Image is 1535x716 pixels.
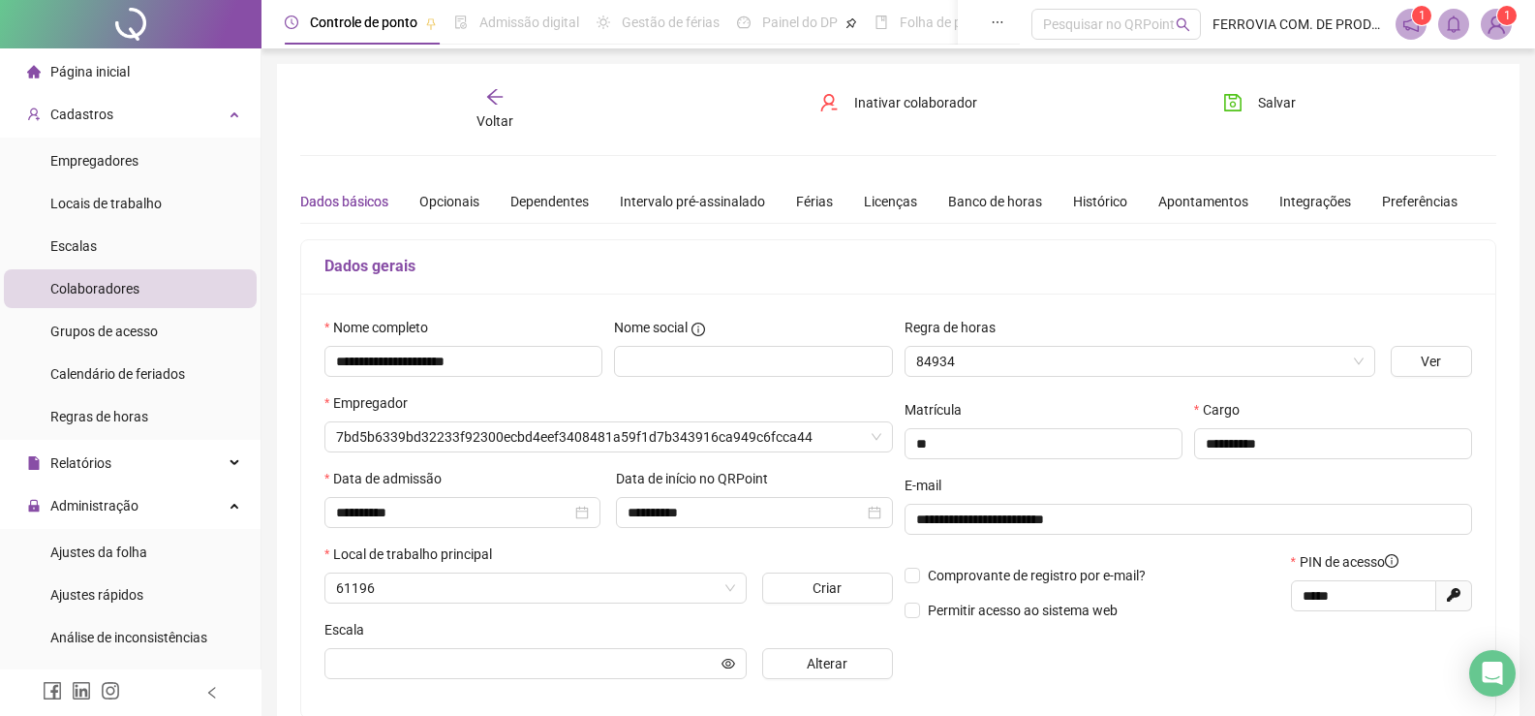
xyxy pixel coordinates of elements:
span: Regras de horas [50,409,148,424]
div: Apontamentos [1158,191,1248,212]
button: Salvar [1209,87,1310,118]
span: book [875,16,888,29]
sup: 1 [1412,6,1431,25]
button: Inativar colaborador [805,87,992,118]
span: Permitir acesso ao sistema web [928,603,1118,618]
span: Ver [1421,351,1441,372]
span: left [205,686,219,700]
span: Comprovante de registro por e-mail? [928,568,1146,583]
label: Data de admissão [324,468,454,489]
div: Banco de horas [948,191,1042,212]
span: FERROVIA COM. DE PRODUTOS ÓPTICOS LTDA [1213,14,1384,35]
span: Escalas [50,238,97,254]
span: Folha de pagamento [900,15,1024,30]
span: facebook [43,681,62,700]
span: file [27,456,41,470]
label: Cargo [1194,399,1252,420]
span: info-circle [1385,554,1398,568]
label: Escala [324,619,377,640]
label: Regra de horas [905,317,1008,338]
span: save [1223,93,1243,112]
span: Criar [813,577,842,599]
button: Ver [1391,346,1472,377]
label: Data de início no QRPoint [616,468,781,489]
span: search [1176,17,1190,32]
button: Alterar [762,648,893,679]
div: Dependentes [510,191,589,212]
span: bell [1445,16,1462,33]
h5: Dados gerais [324,255,1472,278]
span: Salvar [1258,92,1296,113]
span: 7bd5b6339bd32233f92300ecbd4eef3408481a59f1d7b343916ca949c6fcca44 [336,422,881,451]
div: Licenças [864,191,917,212]
span: Inativar colaborador [854,92,977,113]
span: 1 [1419,9,1426,22]
span: pushpin [425,17,437,29]
label: Local de trabalho principal [324,544,505,565]
span: instagram [101,681,120,700]
label: Nome completo [324,317,441,338]
label: E-mail [905,475,954,496]
span: Colaboradores [50,281,139,296]
div: Histórico [1073,191,1127,212]
span: Locais de trabalho [50,196,162,211]
span: Ajustes rápidos [50,587,143,603]
span: 84934 [916,347,1364,376]
span: Controle de ponto [310,15,417,30]
button: Criar [762,573,893,604]
img: 83690 [1482,10,1511,39]
div: Intervalo pré-assinalado [620,191,765,212]
span: eye [721,657,735,670]
span: Admissão digital [479,15,579,30]
span: file-done [454,16,468,29]
span: Calendário de feriados [50,366,185,382]
span: Nome social [614,317,688,338]
div: Open Intercom Messenger [1469,650,1516,697]
sup: Atualize o seu contato no menu Meus Dados [1497,6,1517,25]
span: ellipsis [991,16,1004,29]
span: linkedin [72,681,91,700]
span: dashboard [737,16,751,29]
span: user-add [27,108,41,121]
span: Grupos de acesso [50,324,158,339]
span: Cadastros [50,107,113,122]
span: Administração [50,498,138,514]
span: clock-circle [285,16,298,29]
span: Relatórios [50,455,111,471]
span: Gestão de férias [622,15,720,30]
div: Opcionais [419,191,479,212]
span: Análise de inconsistências [50,630,207,645]
div: Integrações [1279,191,1351,212]
span: arrow-left [485,87,505,107]
span: home [27,65,41,78]
span: Voltar [476,113,513,129]
span: Painel do DP [762,15,838,30]
span: PIN de acesso [1300,551,1398,573]
span: notification [1402,16,1420,33]
span: Empregadores [50,153,138,169]
span: 61196 [336,574,735,603]
div: Preferências [1382,191,1458,212]
span: user-delete [819,93,839,112]
span: Página inicial [50,64,130,79]
span: sun [597,16,610,29]
span: info-circle [691,323,705,336]
span: Ajustes da folha [50,545,147,560]
div: Férias [796,191,833,212]
label: Matrícula [905,399,974,420]
span: Alterar [807,653,847,674]
div: Dados básicos [300,191,388,212]
span: lock [27,499,41,513]
span: pushpin [845,17,857,29]
label: Empregador [324,392,420,414]
span: 1 [1504,9,1511,22]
